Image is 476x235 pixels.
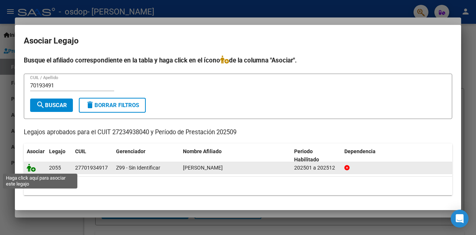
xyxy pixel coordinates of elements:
[180,144,291,168] datatable-header-cell: Nombre Afiliado
[79,98,146,113] button: Borrar Filtros
[116,165,160,171] span: Z99 - Sin Identificar
[24,55,452,65] h4: Busque el afiliado correspondiente en la tabla y haga click en el ícono de la columna "Asociar".
[294,164,338,172] div: 202501 a 202512
[49,148,65,154] span: Legajo
[183,165,223,171] span: ARROQUI JULIAN IGNACIO
[24,177,452,195] div: 1 registros
[27,148,45,154] span: Asociar
[86,100,94,109] mat-icon: delete
[344,148,376,154] span: Dependencia
[49,165,61,171] span: 2055
[86,102,139,109] span: Borrar Filtros
[24,128,452,137] p: Legajos aprobados para el CUIT 27234938040 y Período de Prestación 202509
[291,144,341,168] datatable-header-cell: Periodo Habilitado
[113,144,180,168] datatable-header-cell: Gerenciador
[341,144,453,168] datatable-header-cell: Dependencia
[36,102,67,109] span: Buscar
[116,148,145,154] span: Gerenciador
[451,210,469,228] div: Open Intercom Messenger
[30,99,73,112] button: Buscar
[24,34,452,48] h2: Asociar Legajo
[294,148,319,163] span: Periodo Habilitado
[72,144,113,168] datatable-header-cell: CUIL
[36,100,45,109] mat-icon: search
[24,144,46,168] datatable-header-cell: Asociar
[46,144,72,168] datatable-header-cell: Legajo
[75,148,86,154] span: CUIL
[75,164,108,172] div: 27701934917
[183,148,222,154] span: Nombre Afiliado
